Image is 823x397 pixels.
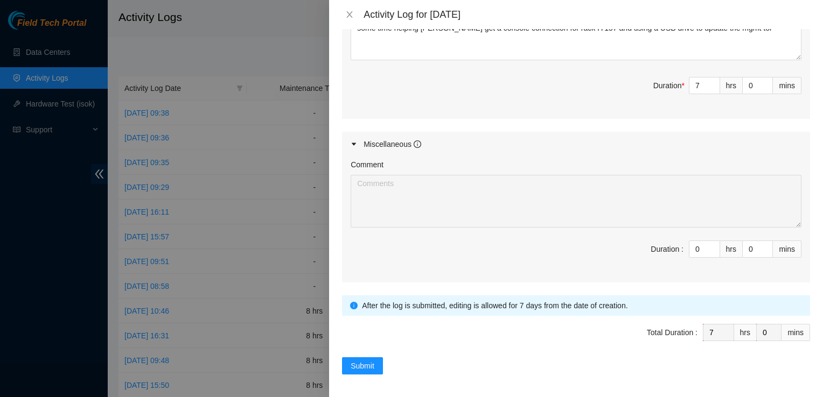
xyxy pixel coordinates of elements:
[720,77,743,94] div: hrs
[342,357,383,374] button: Submit
[734,324,757,341] div: hrs
[345,10,354,19] span: close
[351,175,801,228] textarea: Comment
[773,240,801,258] div: mins
[351,159,383,171] label: Comment
[342,132,810,157] div: Miscellaneous info-circle
[362,300,802,311] div: After the log is submitted, editing is allowed for 7 days from the date of creation.
[653,80,685,91] div: Duration
[351,360,374,372] span: Submit
[651,243,683,255] div: Duration :
[414,140,421,148] span: info-circle
[773,77,801,94] div: mins
[782,324,810,341] div: mins
[351,8,801,60] textarea: Comment
[351,141,357,147] span: caret-right
[647,327,698,338] div: Total Duration :
[364,9,810,20] div: Activity Log for [DATE]
[342,10,357,20] button: Close
[720,240,743,258] div: hrs
[364,138,421,150] div: Miscellaneous
[350,302,358,309] span: info-circle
